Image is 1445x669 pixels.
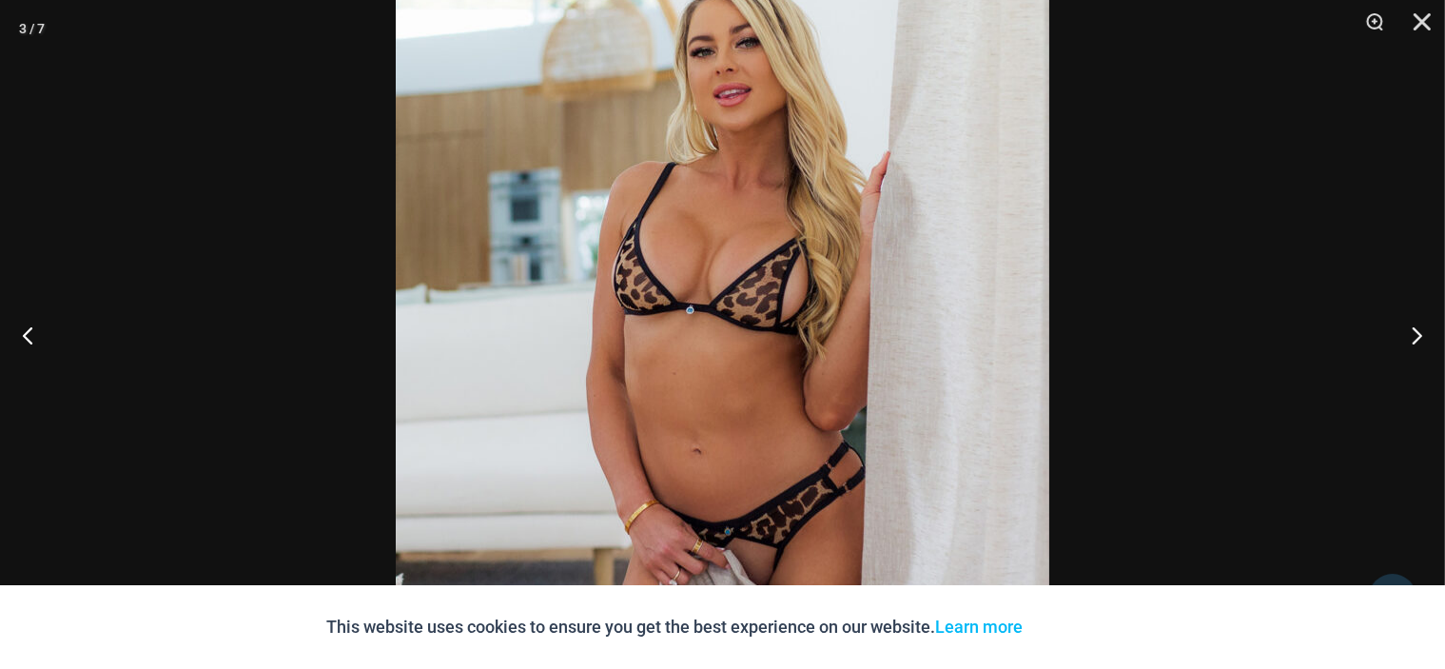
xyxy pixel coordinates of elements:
button: Next [1374,287,1445,383]
button: Accept [1038,604,1119,650]
div: 3 / 7 [19,14,45,43]
p: This website uses cookies to ensure you get the best experience on our website. [327,613,1024,641]
a: Learn more [936,617,1024,637]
